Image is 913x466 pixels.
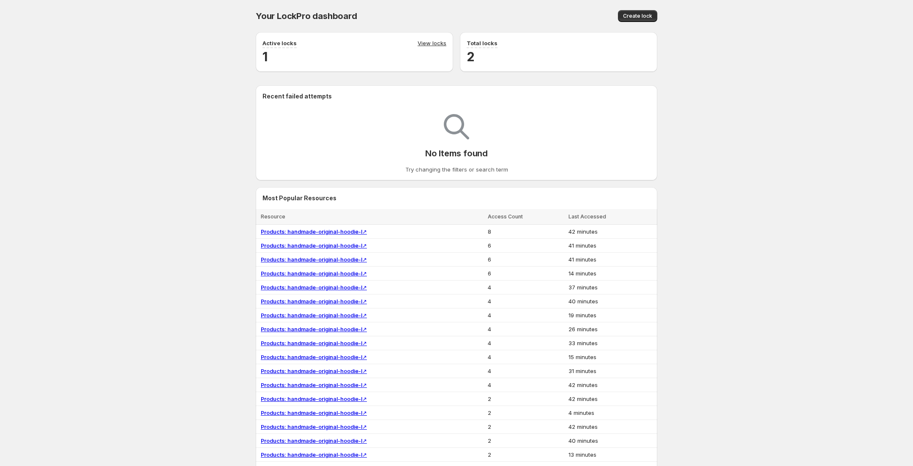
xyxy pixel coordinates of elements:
[261,395,367,402] a: Products: handmade-original-hoodie-l↗
[467,48,651,65] h2: 2
[566,225,657,239] td: 42 minutes
[261,270,367,277] a: Products: handmade-original-hoodie-l↗
[566,434,657,448] td: 40 minutes
[566,308,657,322] td: 19 minutes
[566,239,657,253] td: 41 minutes
[566,281,657,294] td: 37 minutes
[262,92,332,101] h2: Recent failed attempts
[623,13,652,19] span: Create lock
[261,368,367,374] a: Products: handmade-original-hoodie-l↗
[261,382,367,388] a: Products: handmade-original-hoodie-l↗
[566,322,657,336] td: 26 minutes
[569,213,606,220] span: Last Accessed
[261,242,367,249] a: Products: handmade-original-hoodie-l↗
[256,11,357,21] span: Your LockPro dashboard
[485,308,566,322] td: 4
[566,336,657,350] td: 33 minutes
[485,294,566,308] td: 4
[262,39,297,47] p: Active locks
[618,10,657,22] button: Create lock
[261,284,367,291] a: Products: handmade-original-hoodie-l↗
[485,378,566,392] td: 4
[485,225,566,239] td: 8
[566,350,657,364] td: 15 minutes
[485,350,566,364] td: 4
[261,326,367,332] a: Products: handmade-original-hoodie-l↗
[485,434,566,448] td: 2
[485,267,566,281] td: 6
[485,406,566,420] td: 2
[261,437,367,444] a: Products: handmade-original-hoodie-l↗
[485,281,566,294] td: 4
[485,392,566,406] td: 2
[262,194,651,202] h2: Most Popular Resources
[261,409,367,416] a: Products: handmade-original-hoodie-l↗
[485,322,566,336] td: 4
[405,165,508,174] p: Try changing the filters or search term
[425,148,488,158] p: No Items found
[261,298,367,305] a: Products: handmade-original-hoodie-l↗
[261,354,367,360] a: Products: handmade-original-hoodie-l↗
[566,294,657,308] td: 40 minutes
[485,253,566,267] td: 6
[261,423,367,430] a: Products: handmade-original-hoodie-l↗
[485,364,566,378] td: 4
[485,336,566,350] td: 4
[261,312,367,319] a: Products: handmade-original-hoodie-l↗
[485,239,566,253] td: 6
[485,420,566,434] td: 2
[261,256,367,263] a: Products: handmade-original-hoodie-l↗
[566,267,657,281] td: 14 minutes
[444,114,469,139] img: Empty search results
[488,213,523,220] span: Access Count
[485,448,566,462] td: 2
[261,228,367,235] a: Products: handmade-original-hoodie-l↗
[262,48,446,65] h2: 1
[261,213,285,220] span: Resource
[566,420,657,434] td: 42 minutes
[566,448,657,462] td: 13 minutes
[261,340,367,346] a: Products: handmade-original-hoodie-l↗
[418,39,446,48] a: View locks
[566,364,657,378] td: 31 minutes
[566,392,657,406] td: 42 minutes
[566,253,657,267] td: 41 minutes
[566,378,657,392] td: 42 minutes
[566,406,657,420] td: 4 minutes
[467,39,498,47] p: Total locks
[261,451,367,458] a: Products: handmade-original-hoodie-l↗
